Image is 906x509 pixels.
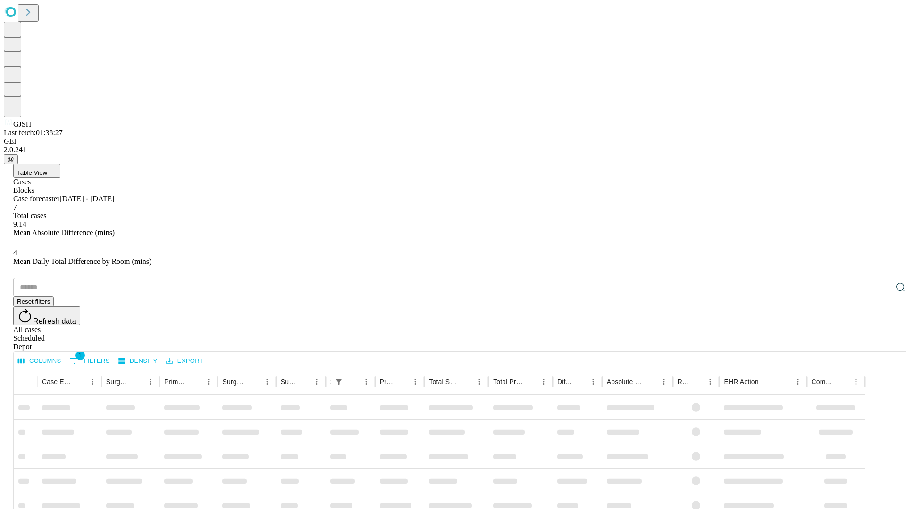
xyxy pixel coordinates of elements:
button: Menu [202,375,215,388]
span: 1 [75,351,85,360]
span: Reset filters [17,298,50,305]
button: Refresh data [13,306,80,325]
div: Surgery Name [222,378,246,386]
button: Sort [644,375,657,388]
div: Total Scheduled Duration [429,378,459,386]
span: Last fetch: 01:38:27 [4,129,63,137]
button: Menu [144,375,157,388]
button: Sort [189,375,202,388]
div: Scheduled In Room Duration [330,378,331,386]
button: Sort [73,375,86,388]
div: 1 active filter [332,375,345,388]
button: Sort [297,375,310,388]
button: Sort [836,375,849,388]
div: Comments [812,378,835,386]
button: Sort [346,375,360,388]
span: [DATE] - [DATE] [59,195,114,203]
button: Show filters [67,353,112,369]
span: 7 [13,203,17,211]
div: Primary Service [164,378,188,386]
div: Absolute Difference [607,378,643,386]
span: Table View [17,169,47,176]
span: 9.14 [13,220,26,228]
button: Menu [791,375,805,388]
div: Case Epic Id [42,378,72,386]
button: Export [164,354,206,369]
button: @ [4,154,18,164]
span: Case forecaster [13,195,59,203]
button: Reset filters [13,296,54,306]
span: GJSH [13,120,31,128]
span: Refresh data [33,317,76,325]
button: Menu [260,375,274,388]
button: Sort [524,375,537,388]
button: Show filters [332,375,345,388]
button: Menu [849,375,863,388]
span: Total cases [13,212,46,220]
div: Surgeon Name [106,378,130,386]
span: Mean Daily Total Difference by Room (mins) [13,257,151,265]
button: Menu [310,375,323,388]
div: Difference [557,378,572,386]
button: Menu [473,375,486,388]
div: Predicted In Room Duration [380,378,395,386]
button: Select columns [16,354,64,369]
button: Menu [409,375,422,388]
button: Sort [760,375,773,388]
button: Sort [247,375,260,388]
span: 4 [13,249,17,257]
button: Sort [131,375,144,388]
button: Menu [657,375,671,388]
button: Table View [13,164,60,178]
button: Sort [573,375,587,388]
button: Menu [360,375,373,388]
button: Sort [460,375,473,388]
button: Density [116,354,160,369]
span: Mean Absolute Difference (mins) [13,229,115,237]
button: Menu [704,375,717,388]
button: Sort [395,375,409,388]
button: Menu [86,375,99,388]
div: 2.0.241 [4,146,902,154]
div: Total Predicted Duration [493,378,523,386]
span: @ [8,156,14,163]
div: GEI [4,137,902,146]
div: EHR Action [724,378,758,386]
button: Menu [587,375,600,388]
button: Menu [537,375,550,388]
button: Sort [690,375,704,388]
div: Surgery Date [281,378,296,386]
div: Resolved in EHR [678,378,690,386]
